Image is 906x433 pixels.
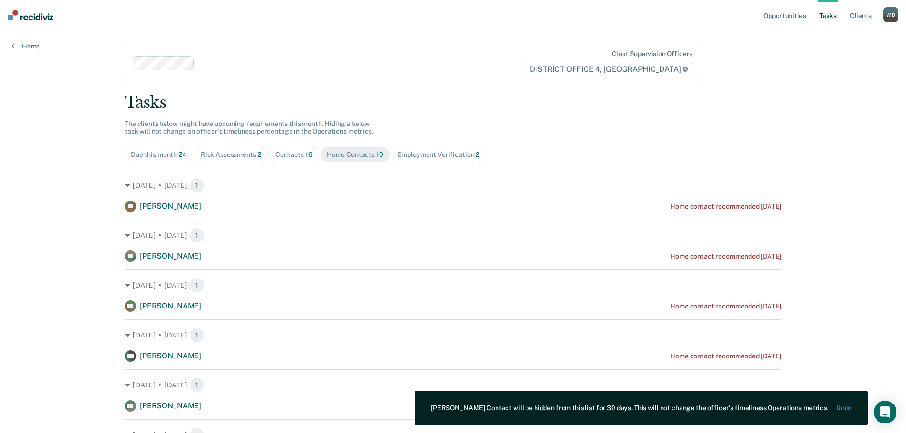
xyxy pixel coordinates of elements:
div: [DATE] • [DATE] 1 [125,228,781,243]
span: 24 [178,151,186,158]
span: 16 [305,151,312,158]
div: Contacts [275,151,312,159]
span: [PERSON_NAME] [140,202,201,211]
div: [PERSON_NAME] Contact will be hidden from this list for 30 days. This will not change the officer... [431,404,828,412]
div: [DATE] • [DATE] 1 [125,327,781,343]
div: Home Contacts [327,151,383,159]
span: 1 [189,278,205,293]
div: Home contact recommended [DATE] [670,302,781,310]
div: Home contact recommended [DATE] [670,352,781,360]
div: Due this month [131,151,186,159]
div: Tasks [125,93,781,112]
span: 2 [476,151,479,158]
span: [PERSON_NAME] [140,301,201,310]
span: [PERSON_NAME] [140,401,201,410]
div: Home contact recommended [DATE] [670,252,781,260]
button: Undo [836,404,852,412]
span: 10 [376,151,383,158]
div: Clear supervision officers [612,50,692,58]
span: [PERSON_NAME] [140,351,201,360]
span: [PERSON_NAME] [140,251,201,260]
span: 1 [189,327,205,343]
div: Home contact recommended [DATE] [670,202,781,211]
div: [DATE] • [DATE] 1 [125,278,781,293]
img: Recidiviz [8,10,53,20]
div: Risk Assessments [201,151,262,159]
button: WB [883,7,898,22]
span: 1 [189,228,205,243]
div: [DATE] • [DATE] 1 [125,178,781,193]
span: 1 [189,377,205,393]
span: DISTRICT OFFICE 4, [GEOGRAPHIC_DATA] [524,62,694,77]
a: Home [11,42,40,50]
div: Open Intercom Messenger [874,401,896,423]
div: W B [883,7,898,22]
span: 1 [189,178,205,193]
span: 2 [257,151,261,158]
span: The clients below might have upcoming requirements this month. Hiding a below task will not chang... [125,120,373,135]
div: [DATE] • [DATE] 1 [125,377,781,393]
div: Employment Verification [398,151,480,159]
